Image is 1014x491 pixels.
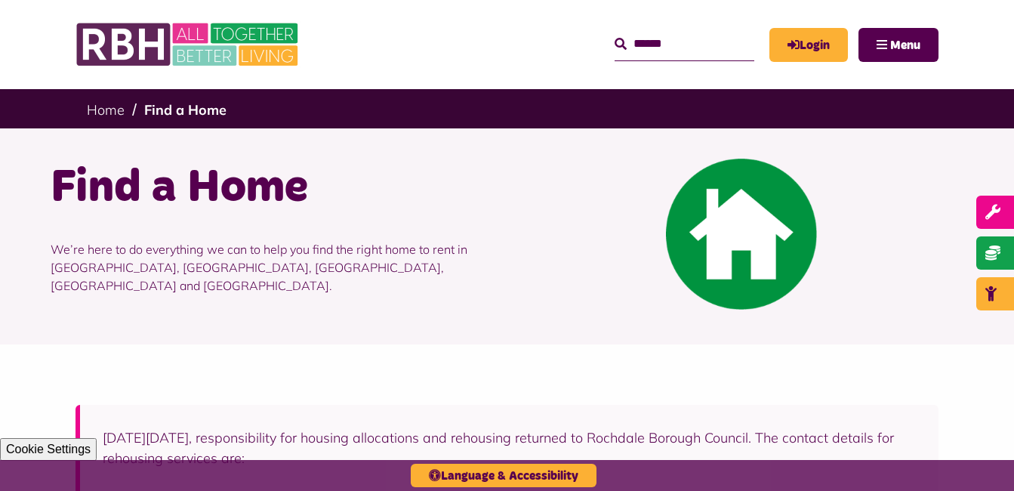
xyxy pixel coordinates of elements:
[411,464,596,487] button: Language & Accessibility
[76,15,302,74] img: RBH
[51,159,496,218] h1: Find a Home
[890,39,920,51] span: Menu
[666,159,817,310] img: Find A Home
[858,28,938,62] button: Navigation
[144,101,227,119] a: Find a Home
[51,218,496,317] p: We’re here to do everything we can to help you find the right home to rent in [GEOGRAPHIC_DATA], ...
[87,101,125,119] a: Home
[103,428,916,468] p: [DATE][DATE], responsibility for housing allocations and rehousing returned to Rochdale Borough C...
[769,28,848,62] a: MyRBH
